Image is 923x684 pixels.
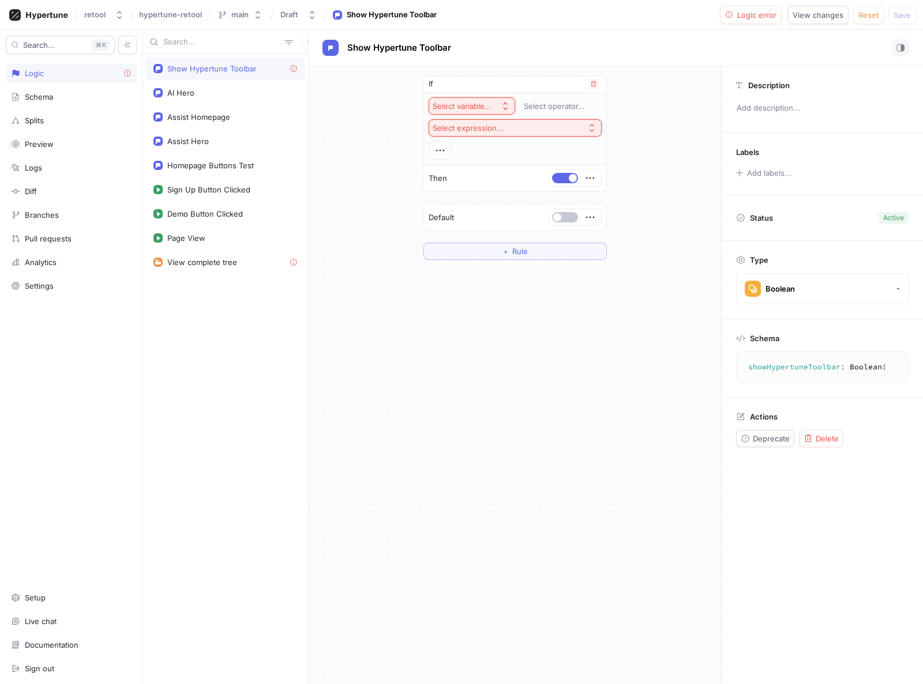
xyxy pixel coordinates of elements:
[213,5,267,24] button: main
[816,435,839,442] span: Delete
[753,435,790,442] span: Deprecate
[433,123,504,133] div: Select expression...
[167,64,257,73] div: Show Hypertune Toolbar
[858,12,879,18] span: Reset
[793,12,843,18] span: View changes
[25,163,42,172] div: Logs
[883,213,904,223] div: Active
[433,101,491,111] div: Select variable...
[720,6,782,24] button: Logic error
[429,97,515,115] button: Select variable...
[25,187,37,196] div: Diff
[25,593,46,602] div: Setup
[163,36,280,48] input: Search...
[231,10,249,20] div: main
[25,116,44,125] div: Splits
[6,36,115,54] button: Search...K
[731,99,913,118] p: Add description...
[347,9,437,21] div: Show Hypertune Toolbar
[429,78,433,90] p: If
[167,161,254,170] div: Homepage Buttons Test
[787,6,849,24] button: View changes
[6,635,137,655] a: Documentation
[799,430,843,447] button: Delete
[736,148,759,157] p: Labels
[894,12,911,18] span: Save
[167,258,237,267] div: View complete tree
[853,6,884,24] button: Reset
[512,248,528,255] span: Rule
[347,43,451,52] span: Show Hypertune Toolbar
[84,10,106,20] div: retool
[747,169,791,177] div: Add labels...
[888,6,916,24] button: Save
[750,210,773,226] p: Status
[736,273,909,304] button: Boolean
[167,233,205,243] div: Page View
[737,12,776,18] span: Logic error
[766,284,795,294] div: Boolean
[524,101,585,111] div: Select operator...
[25,640,78,649] div: Documentation
[167,112,230,122] div: Assist Homepage
[25,210,59,220] div: Branches
[732,165,794,180] button: Add labels...
[280,10,298,20] div: Draft
[23,41,55,48] span: Search...
[429,173,447,184] p: Then
[750,334,779,343] p: Schema
[167,185,250,194] div: Sign Up Button Clicked
[80,5,129,24] button: retool
[167,209,243,218] div: Demo Button Clicked
[25,281,54,290] div: Settings
[519,97,602,115] button: Select operator...
[167,88,194,97] div: AI Hero
[92,39,110,51] div: K
[423,243,607,260] button: ＋Rule
[25,92,53,101] div: Schema
[25,617,57,626] div: Live chat
[167,137,209,146] div: Assist Hero
[25,664,54,673] div: Sign out
[736,430,794,447] button: Deprecate
[25,258,57,267] div: Analytics
[750,412,778,421] p: Actions
[25,234,72,243] div: Pull requests
[502,248,509,255] span: ＋
[748,81,790,90] p: Description
[429,212,454,224] p: Default
[741,357,903,377] textarea: showHypertuneToolbar: Boolean!
[25,139,54,149] div: Preview
[750,255,768,264] p: Type
[276,5,321,24] button: Draft
[139,10,202,18] span: hypertune-retool
[25,69,44,78] div: Logic
[429,119,602,137] button: Select expression...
